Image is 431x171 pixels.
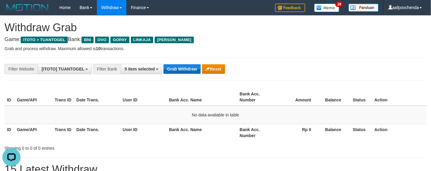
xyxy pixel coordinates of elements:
[110,37,129,43] span: GOPAY
[237,124,275,141] th: Bank Acc. Number
[320,88,350,106] th: Balance
[120,88,167,106] th: User ID
[5,88,14,106] th: ID
[5,64,38,74] div: Filter Website
[5,143,175,151] div: Showing 0 to 0 of 0 entries
[5,124,14,141] th: ID
[155,37,194,43] span: [PERSON_NAME]
[335,1,343,7] span: 28
[167,124,237,141] th: Bank Acc. Name
[275,4,305,12] img: Feedback.jpg
[21,37,68,43] span: ITOTO > TUANTOGEL
[167,88,237,106] th: Bank Acc. Name
[350,88,372,106] th: Status
[372,124,426,141] th: Action
[2,2,20,20] button: Open LiveChat chat widget
[314,4,340,12] img: Button%20Memo.svg
[5,106,426,124] td: No data available in table
[96,46,101,51] strong: 10
[95,37,109,43] span: OVO
[14,88,52,106] th: Game/API
[320,124,350,141] th: Balance
[163,64,200,74] button: Grab Withdraw
[5,22,426,34] h1: Withdraw Grab
[74,124,120,141] th: Date Trans.
[74,88,120,106] th: Date Trans.
[52,124,74,141] th: Trans ID
[202,64,225,74] button: Reset
[5,3,50,12] img: MOTION_logo.png
[350,124,372,141] th: Status
[121,64,162,74] button: 5 item selected
[275,88,320,106] th: Amount
[349,4,379,12] img: panduan.png
[372,88,426,106] th: Action
[42,67,84,71] span: [ITOTO] TUANTOGEL
[52,88,74,106] th: Trans ID
[120,124,167,141] th: User ID
[93,64,121,74] div: Filter Bank
[82,37,93,43] span: BNI
[5,37,426,43] h4: Game: Bank:
[131,37,153,43] span: LINKAJA
[14,124,52,141] th: Game/API
[38,64,92,74] button: [ITOTO] TUANTOGEL
[125,67,155,71] span: 5 item selected
[275,124,320,141] th: Rp 0
[5,46,426,52] p: Grab and process withdraw. Maximum allowed is transactions.
[237,88,275,106] th: Bank Acc. Number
